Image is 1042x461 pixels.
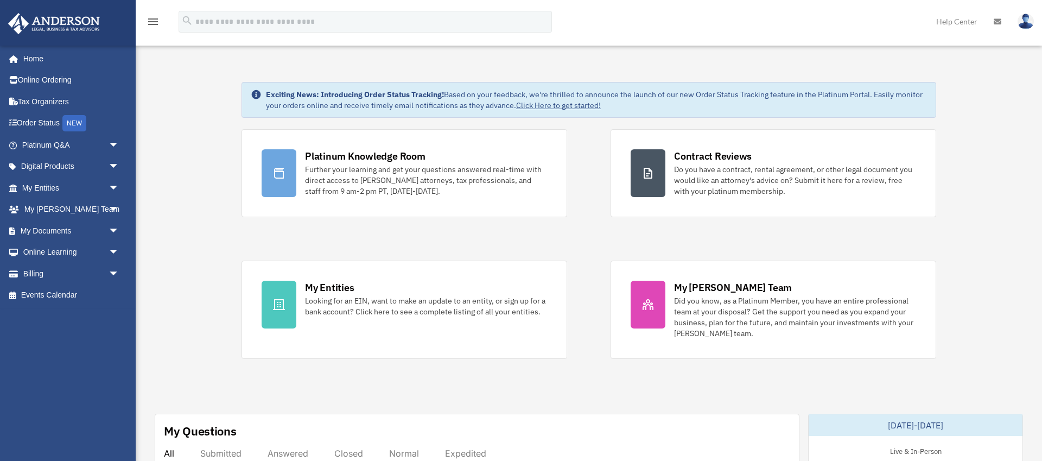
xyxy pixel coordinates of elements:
span: arrow_drop_down [109,220,130,242]
div: Live & In-Person [881,445,950,456]
a: My [PERSON_NAME] Teamarrow_drop_down [8,199,136,220]
i: search [181,15,193,27]
div: Answered [268,448,308,459]
div: Submitted [200,448,242,459]
span: arrow_drop_down [109,263,130,285]
a: menu [147,19,160,28]
a: Tax Organizers [8,91,136,112]
i: menu [147,15,160,28]
div: Platinum Knowledge Room [305,149,425,163]
div: Further your learning and get your questions answered real-time with direct access to [PERSON_NAM... [305,164,547,197]
a: My Documentsarrow_drop_down [8,220,136,242]
a: Order StatusNEW [8,112,136,135]
a: Contract Reviews Do you have a contract, rental agreement, or other legal document you would like... [611,129,936,217]
img: User Pic [1018,14,1034,29]
span: arrow_drop_down [109,134,130,156]
strong: Exciting News: Introducing Order Status Tracking! [266,90,444,99]
a: My Entities Looking for an EIN, want to make an update to an entity, or sign up for a bank accoun... [242,261,567,359]
div: Expedited [445,448,486,459]
span: arrow_drop_down [109,156,130,178]
a: Click Here to get started! [516,100,601,110]
div: All [164,448,174,459]
div: NEW [62,115,86,131]
div: Do you have a contract, rental agreement, or other legal document you would like an attorney's ad... [674,164,916,197]
a: Home [8,48,130,70]
div: Closed [334,448,363,459]
div: My Entities [305,281,354,294]
a: Platinum Q&Aarrow_drop_down [8,134,136,156]
a: Online Ordering [8,70,136,91]
div: Normal [389,448,419,459]
img: Anderson Advisors Platinum Portal [5,13,103,34]
a: Digital Productsarrow_drop_down [8,156,136,178]
div: My Questions [164,423,237,439]
div: Contract Reviews [674,149,752,163]
a: My [PERSON_NAME] Team Did you know, as a Platinum Member, you have an entire professional team at... [611,261,936,359]
div: [DATE]-[DATE] [809,414,1022,436]
span: arrow_drop_down [109,177,130,199]
a: Events Calendar [8,285,136,306]
span: arrow_drop_down [109,199,130,221]
a: Online Learningarrow_drop_down [8,242,136,263]
a: Platinum Knowledge Room Further your learning and get your questions answered real-time with dire... [242,129,567,217]
div: Looking for an EIN, want to make an update to an entity, or sign up for a bank account? Click her... [305,295,547,317]
div: My [PERSON_NAME] Team [674,281,792,294]
div: Based on your feedback, we're thrilled to announce the launch of our new Order Status Tracking fe... [266,89,927,111]
a: My Entitiesarrow_drop_down [8,177,136,199]
span: arrow_drop_down [109,242,130,264]
div: Did you know, as a Platinum Member, you have an entire professional team at your disposal? Get th... [674,295,916,339]
a: Billingarrow_drop_down [8,263,136,285]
